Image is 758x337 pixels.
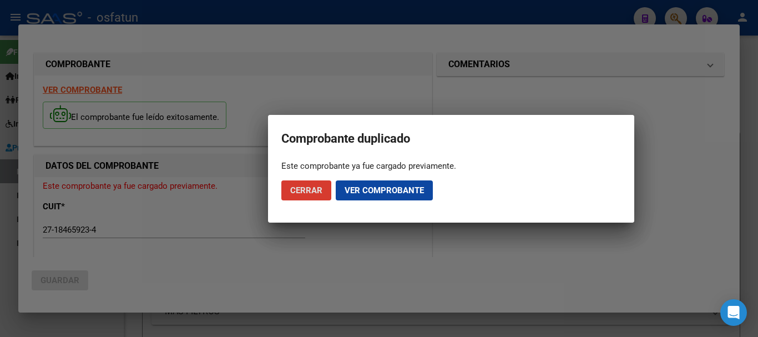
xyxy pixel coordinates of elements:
[345,185,424,195] span: Ver comprobante
[290,185,322,195] span: Cerrar
[281,180,331,200] button: Cerrar
[720,299,747,326] div: Open Intercom Messenger
[281,160,621,172] div: Este comprobante ya fue cargado previamente.
[336,180,433,200] button: Ver comprobante
[281,128,621,149] h2: Comprobante duplicado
